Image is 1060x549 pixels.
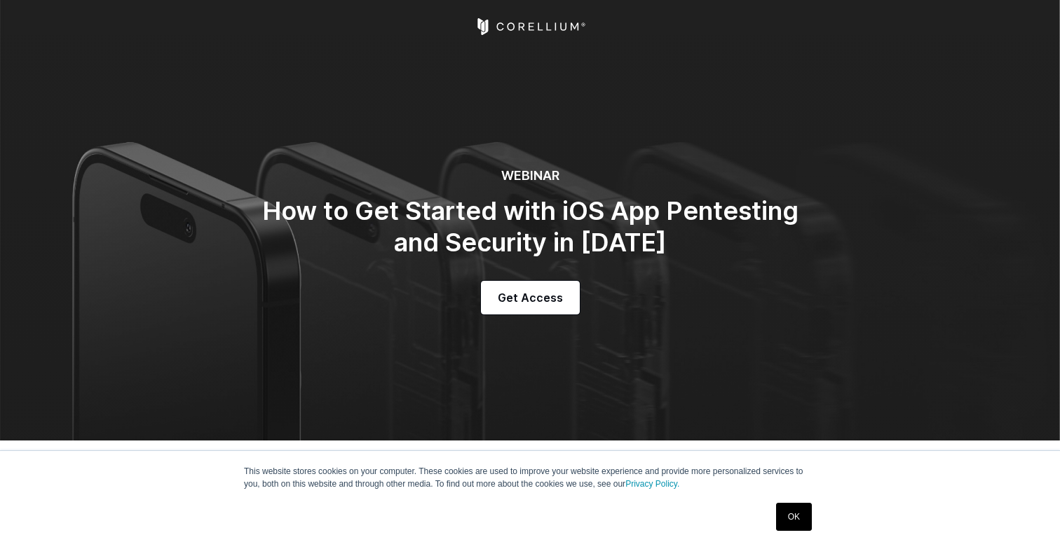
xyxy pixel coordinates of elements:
[498,289,563,306] span: Get Access
[475,18,586,35] a: Corellium Home
[244,465,816,490] p: This website stores cookies on your computer. These cookies are used to improve your website expe...
[625,479,679,489] a: Privacy Policy.
[250,195,810,258] h2: How to Get Started with iOS App Pentesting and Security in [DATE]
[250,168,810,184] h6: WEBINAR
[776,503,812,531] a: OK
[481,281,580,314] a: Get Access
